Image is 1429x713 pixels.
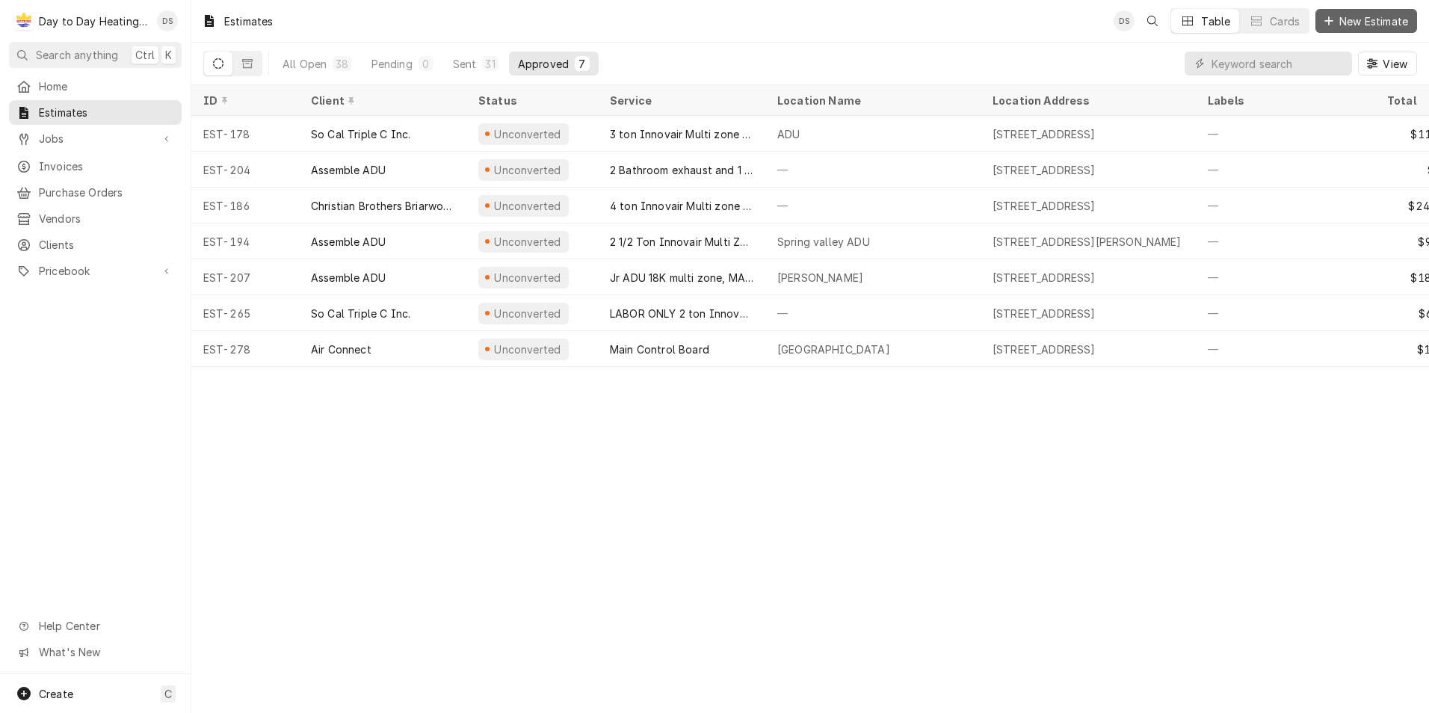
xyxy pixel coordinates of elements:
div: [STREET_ADDRESS] [993,162,1096,178]
div: [STREET_ADDRESS] [993,306,1096,321]
div: — [1196,331,1375,367]
span: Ctrl [135,47,155,63]
div: Assemble ADU [311,270,386,285]
div: EST-265 [191,295,299,331]
div: 2 1/2 Ton Innovair Multi Zone, Exhaust duct work [610,234,753,250]
a: Home [9,74,182,99]
div: D [13,10,34,31]
div: ADU [777,126,800,142]
a: Clients [9,232,182,257]
div: [STREET_ADDRESS] [993,270,1096,285]
button: Open search [1141,9,1164,33]
span: Jobs [39,131,152,146]
div: Unconverted [493,306,563,321]
div: — [1196,223,1375,259]
div: 31 [485,56,495,72]
div: David Silvestre's Avatar [157,10,178,31]
div: Day to Day Heating and Cooling's Avatar [13,10,34,31]
span: What's New [39,644,173,660]
button: Search anythingCtrlK [9,42,182,68]
div: — [1196,152,1375,188]
div: — [765,188,981,223]
span: Invoices [39,158,174,174]
div: EST-204 [191,152,299,188]
div: Pending [371,56,413,72]
div: EST-178 [191,116,299,152]
div: Location Name [777,93,966,108]
span: Search anything [36,47,118,63]
input: Keyword search [1212,52,1345,75]
a: Vendors [9,206,182,231]
div: Spring valley ADU [777,234,870,250]
div: Christian Brothers Briarwood [311,198,454,214]
div: — [765,295,981,331]
div: So Cal Triple C Inc. [311,126,410,142]
div: EST-194 [191,223,299,259]
div: Assemble ADU [311,234,386,250]
div: Jr ADU 18K multi zone, MAIN ADU 24K multi zone [610,270,753,285]
div: — [1196,116,1375,152]
span: Pricebook [39,263,152,279]
div: Sent [453,56,477,72]
div: Unconverted [493,234,563,250]
div: Unconverted [493,126,563,142]
div: Location Address [993,93,1181,108]
div: David Silvestre's Avatar [1114,10,1135,31]
div: Cards [1270,13,1300,29]
a: Invoices [9,154,182,179]
div: — [1196,295,1375,331]
div: Air Connect [311,342,371,357]
div: Unconverted [493,342,563,357]
a: Purchase Orders [9,180,182,205]
div: [STREET_ADDRESS] [993,126,1096,142]
div: 4 ton Innovair Multi zone system [610,198,753,214]
div: Unconverted [493,198,563,214]
div: Table [1201,13,1230,29]
div: — [1196,188,1375,223]
div: 0 [422,56,430,72]
span: C [164,686,172,702]
div: Assemble ADU [311,162,386,178]
div: DS [157,10,178,31]
span: K [165,47,172,63]
div: — [765,152,981,188]
div: ID [203,93,284,108]
span: Clients [39,237,174,253]
button: New Estimate [1315,9,1417,33]
div: Main Control Board [610,342,709,357]
div: EST-278 [191,331,299,367]
div: Service [610,93,750,108]
span: Vendors [39,211,174,226]
a: Go to What's New [9,640,182,664]
div: 3 ton Innovair Multi zone system [610,126,753,142]
div: 38 [336,56,348,72]
div: [STREET_ADDRESS] [993,198,1096,214]
div: Unconverted [493,162,563,178]
span: Help Center [39,618,173,634]
span: Home [39,78,174,94]
a: Go to Jobs [9,126,182,151]
div: EST-207 [191,259,299,295]
span: View [1380,56,1410,72]
a: Go to Help Center [9,614,182,638]
div: DS [1114,10,1135,31]
button: View [1358,52,1417,75]
div: [PERSON_NAME] [777,270,863,285]
div: So Cal Triple C Inc. [311,306,410,321]
span: Estimates [39,105,174,120]
a: Estimates [9,100,182,125]
div: [STREET_ADDRESS][PERSON_NAME] [993,234,1182,250]
div: [STREET_ADDRESS] [993,342,1096,357]
div: EST-186 [191,188,299,223]
a: Go to Pricebook [9,259,182,283]
span: New Estimate [1336,13,1411,29]
div: Unconverted [493,270,563,285]
div: Approved [518,56,569,72]
span: Purchase Orders [39,185,174,200]
div: Day to Day Heating and Cooling [39,13,149,29]
div: [GEOGRAPHIC_DATA] [777,342,890,357]
div: All Open [283,56,327,72]
div: 7 [578,56,587,72]
div: — [1196,259,1375,295]
div: 2 Bathroom exhaust and 1 supply Can/register [610,162,753,178]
